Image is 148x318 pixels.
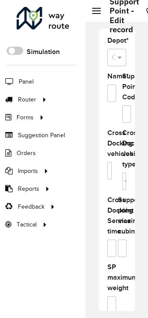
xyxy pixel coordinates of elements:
span: Reports [18,184,39,193]
span: Imports [18,166,38,176]
span: Suggestion Panel [18,131,65,140]
span: Tactical [17,220,37,229]
label: Support point maximum cubing [118,195,148,237]
label: Name [107,71,129,81]
label: SP maximum weight [107,262,138,293]
label: Simulation [27,47,60,57]
label: Cross Docking vehicles types [122,128,148,169]
span: Feedback [18,202,45,211]
span: Orders [17,149,36,158]
span: Panel [19,77,34,86]
label: Cross Docking Service time [107,195,133,237]
label: Cross Docking vehicles [107,128,133,159]
label: Depot [107,35,129,46]
span: Forms [17,113,34,122]
label: Support Point Code [122,71,147,102]
span: Router [18,95,36,104]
